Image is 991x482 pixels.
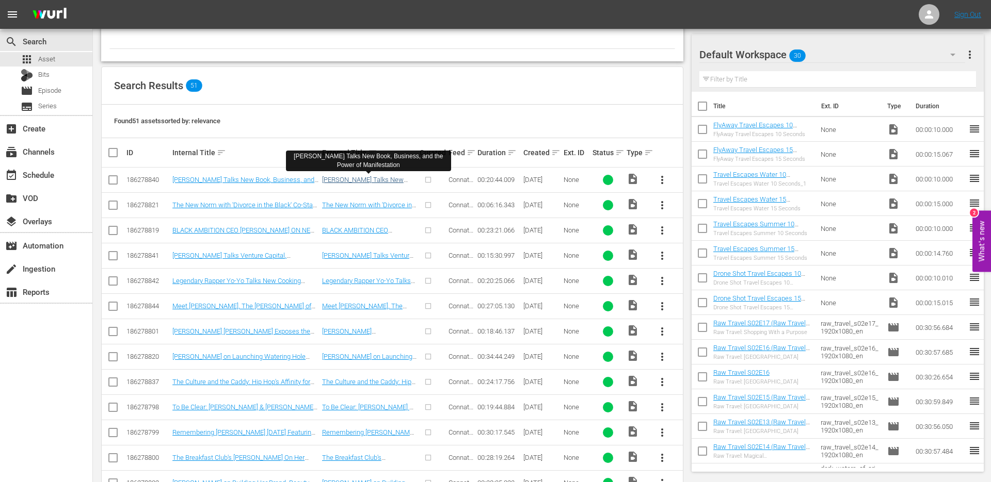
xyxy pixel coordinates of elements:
[713,205,812,212] div: Travel Escapes Water 15 Seconds
[656,351,668,363] span: more_vert
[564,327,589,335] div: None
[912,340,968,364] td: 00:30:57.685
[817,439,884,463] td: raw_travel_s02e14_1920x1080_en
[656,224,668,237] span: more_vert
[5,286,18,298] span: Reports
[449,403,474,442] span: Connatix Playlist, The New Norm
[564,302,589,310] div: None
[650,269,675,293] button: more_vert
[564,201,589,209] div: None
[322,454,415,477] a: The Breakfast Club's [PERSON_NAME] On Her Rise to Success
[322,252,413,282] a: [PERSON_NAME] Talks Venture Capital, Pregnancy, and New Brand Partnership With [PERSON_NAME]
[38,70,50,80] span: Bits
[817,364,884,389] td: raw_travel_s02e16_1920x1080_en
[593,146,624,159] div: Status
[627,146,647,159] div: Type
[887,445,900,457] span: Episode
[650,395,675,420] button: more_vert
[912,364,968,389] td: 00:30:26.654
[322,201,416,232] a: The New Norm with 'Divorce in the Black' Co-Stars [PERSON_NAME] & [PERSON_NAME]
[172,226,316,242] a: BLACK AMBITION CEO [PERSON_NAME] ON NEW SERIES ‘CULTURE CAPITAL’
[449,428,474,467] span: Connatix Playlist, The New Norm
[713,344,810,359] a: Raw Travel S02E16 (Raw Travel S02E16 (VARIANT))
[912,142,968,167] td: 00:00:15.067
[656,426,668,439] span: more_vert
[467,148,476,157] span: sort
[713,393,810,409] a: Raw Travel S02E15 (Raw Travel S02E15 (VARIANT))
[449,146,474,159] div: Feed
[713,146,797,161] a: FlyAway Travel Escapes 15 Seconds
[887,371,900,383] span: Episode
[523,327,561,335] div: [DATE]
[887,197,900,210] span: Video
[817,117,884,142] td: None
[713,418,810,434] a: Raw Travel S02E13 (Raw Travel S02E13 (VARIANT))
[713,171,790,186] a: Travel Escapes Water 10 Seconds_1
[713,403,812,410] div: Raw Travel: [GEOGRAPHIC_DATA]
[126,302,169,310] div: 186278844
[449,176,474,214] span: Connatix Playlist, The New Norm
[912,389,968,414] td: 00:30:59.849
[523,201,561,209] div: [DATE]
[644,148,653,157] span: sort
[627,324,639,337] span: Video
[912,117,968,142] td: 00:00:10.000
[912,167,968,191] td: 00:00:10.000
[713,245,798,260] a: Travel Escapes Summer 15 Seconds
[713,428,812,435] div: Raw Travel: [GEOGRAPHIC_DATA]
[126,403,169,411] div: 186278798
[523,378,561,386] div: [DATE]
[449,201,474,240] span: Connatix Playlist, The New Norm
[449,327,474,366] span: Connatix Playlist, The New Norm
[650,319,675,344] button: more_vert
[38,54,55,64] span: Asset
[564,378,589,386] div: None
[656,275,668,287] span: more_vert
[789,45,806,67] span: 30
[38,86,61,96] span: Episode
[126,454,169,461] div: 186278800
[627,248,639,261] span: Video
[126,428,169,436] div: 186278799
[656,250,668,262] span: more_vert
[477,454,520,461] div: 00:28:19.264
[887,296,900,309] span: Video
[172,277,305,292] a: Legendary Rapper Yo-Yo Talks New Cooking Show & Women in Hip Hop
[172,252,300,275] a: [PERSON_NAME] Talks Venture Capital, Pregnancy, and New Brand Partnership With [PERSON_NAME]
[713,92,815,121] th: Title
[912,265,968,290] td: 00:00:10.010
[322,327,409,358] a: [PERSON_NAME] [PERSON_NAME] Exposes the Ugly Truth Behind Beauty’s Supply Chain
[477,201,520,209] div: 00:06:16.343
[887,222,900,235] span: Video
[817,389,884,414] td: raw_travel_s02e15_1920x1080_en
[564,148,589,157] div: Ext. ID
[523,353,561,360] div: [DATE]
[968,147,981,160] span: reorder
[523,146,561,159] div: Created
[477,252,520,259] div: 00:15:30.997
[5,146,18,158] span: Channels
[615,148,625,157] span: sort
[713,279,812,286] div: Drone Shot Travel Escapes 10 Seconds
[968,395,981,407] span: reorder
[126,201,169,209] div: 186278821
[564,176,589,184] div: None
[5,240,18,252] span: Automation
[887,148,900,160] span: Video
[564,428,589,436] div: None
[713,156,812,162] div: FlyAway Travel Escapes 15 Seconds
[523,302,561,310] div: [DATE]
[656,376,668,388] span: more_vert
[887,272,900,284] span: Video
[656,452,668,464] span: more_vert
[964,48,976,61] span: more_vert
[713,443,810,458] a: Raw Travel S02E14 (Raw Travel S02E14 (VARIANT))
[968,246,981,259] span: reorder
[627,173,639,185] span: Video
[290,152,447,170] div: [PERSON_NAME] Talks New Book, Business, and the Power of Manifestation
[449,302,474,341] span: Connatix Playlist, The New Norm
[627,198,639,210] span: Video
[656,401,668,413] span: more_vert
[650,243,675,268] button: more_vert
[887,247,900,259] span: Video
